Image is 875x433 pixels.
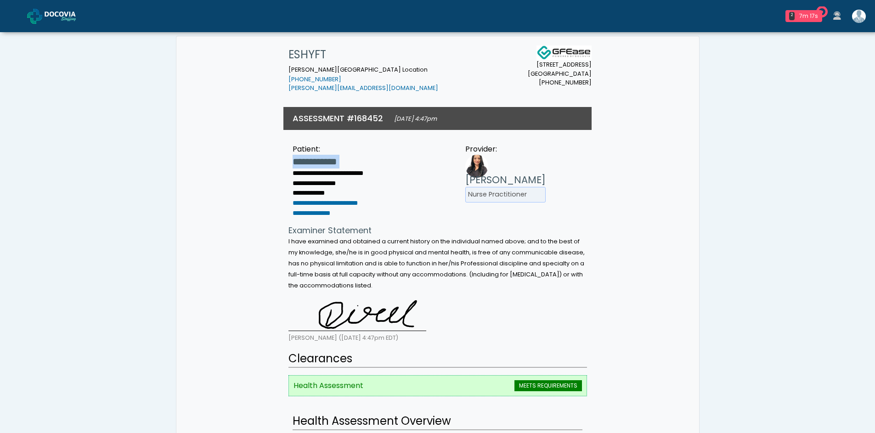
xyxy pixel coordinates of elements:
img: H+5PT7UToKOewAAAABJRU5ErkJggg== [288,294,426,331]
img: Docovia [45,11,90,21]
div: 2 [789,12,795,20]
img: Shakerra Crippen [852,10,866,23]
img: Docovia Staffing Logo [536,45,592,60]
a: 2 7m 17s [780,6,828,26]
a: [PERSON_NAME][EMAIL_ADDRESS][DOMAIN_NAME] [288,84,438,92]
h2: Health Assessment Overview [293,413,582,430]
li: Health Assessment [288,375,587,396]
a: [PHONE_NUMBER] [288,75,341,83]
div: 7m 17s [798,12,819,20]
small: [DATE] 4:47pm [394,115,437,123]
h3: [PERSON_NAME] [465,173,546,187]
h1: ESHYFT [288,45,438,64]
div: Provider: [465,144,546,155]
h4: Examiner Statement [288,225,587,236]
img: Provider image [465,155,488,178]
small: [PERSON_NAME] ([DATE] 4:47pm EDT) [288,334,398,342]
button: Open LiveChat chat widget [7,4,35,31]
small: [PERSON_NAME][GEOGRAPHIC_DATA] Location [288,66,438,92]
span: MEETS REQUIREMENTS [514,380,582,391]
small: [STREET_ADDRESS] [GEOGRAPHIC_DATA] [PHONE_NUMBER] [528,60,592,87]
div: Patient: [293,144,387,155]
li: Nurse Practitioner [465,187,546,202]
small: I have examined and obtained a current history on the individual named above; and to the best of ... [288,237,585,289]
a: Docovia [27,1,90,31]
h3: ASSESSMENT #168452 [293,112,383,124]
h2: Clearances [288,350,587,368]
img: Docovia [27,9,42,24]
